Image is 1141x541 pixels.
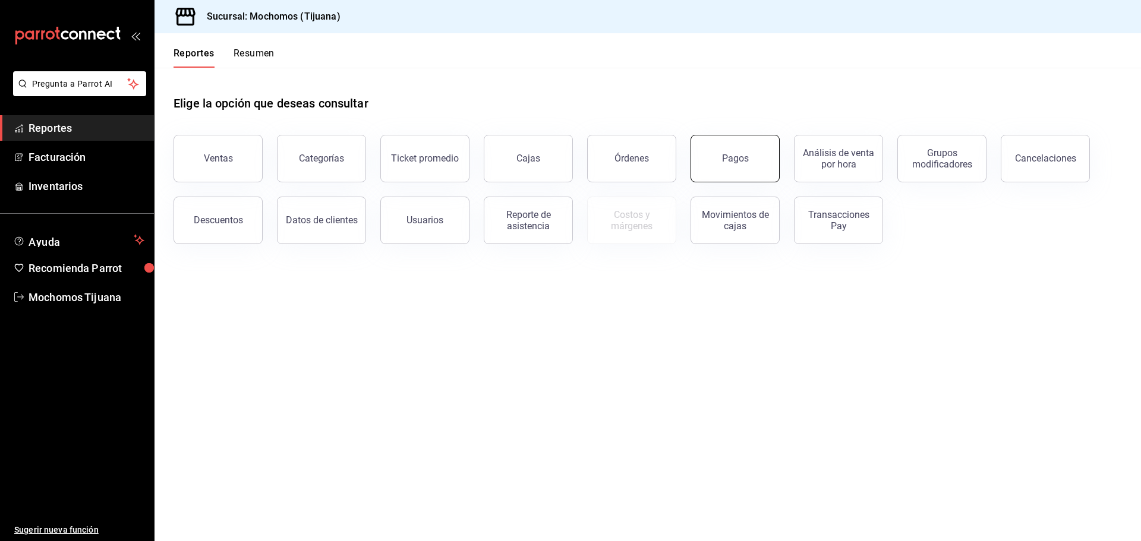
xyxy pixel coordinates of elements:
span: Mochomos Tijuana [29,289,144,305]
button: Transacciones Pay [794,197,883,244]
button: Reportes [174,48,215,68]
div: Datos de clientes [286,214,358,226]
button: Descuentos [174,197,263,244]
div: Costos y márgenes [595,209,669,232]
span: Inventarios [29,178,144,194]
div: Pagos [722,153,749,164]
button: Grupos modificadores [897,135,986,182]
button: Usuarios [380,197,469,244]
button: open_drawer_menu [131,31,140,40]
div: Órdenes [614,153,649,164]
span: Recomienda Parrot [29,260,144,276]
div: Categorías [299,153,344,164]
span: Ayuda [29,233,129,247]
button: Reporte de asistencia [484,197,573,244]
button: Pregunta a Parrot AI [13,71,146,96]
button: Ventas [174,135,263,182]
button: Datos de clientes [277,197,366,244]
button: Cancelaciones [1001,135,1090,182]
button: Pagos [691,135,780,182]
button: Movimientos de cajas [691,197,780,244]
button: Contrata inventarios para ver este reporte [587,197,676,244]
h1: Elige la opción que deseas consultar [174,94,368,112]
div: Ticket promedio [391,153,459,164]
button: Órdenes [587,135,676,182]
a: Pregunta a Parrot AI [8,86,146,99]
div: Usuarios [406,214,443,226]
span: Facturación [29,149,144,165]
span: Pregunta a Parrot AI [32,78,128,90]
button: Análisis de venta por hora [794,135,883,182]
span: Sugerir nueva función [14,524,144,536]
div: Grupos modificadores [905,147,979,170]
div: Cancelaciones [1015,153,1076,164]
div: Ventas [204,153,233,164]
a: Cajas [484,135,573,182]
div: Movimientos de cajas [698,209,772,232]
span: Reportes [29,120,144,136]
button: Categorías [277,135,366,182]
div: Transacciones Pay [802,209,875,232]
h3: Sucursal: Mochomos (Tijuana) [197,10,341,24]
button: Ticket promedio [380,135,469,182]
button: Resumen [234,48,275,68]
div: navigation tabs [174,48,275,68]
div: Reporte de asistencia [491,209,565,232]
div: Descuentos [194,214,243,226]
div: Análisis de venta por hora [802,147,875,170]
div: Cajas [516,151,541,166]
